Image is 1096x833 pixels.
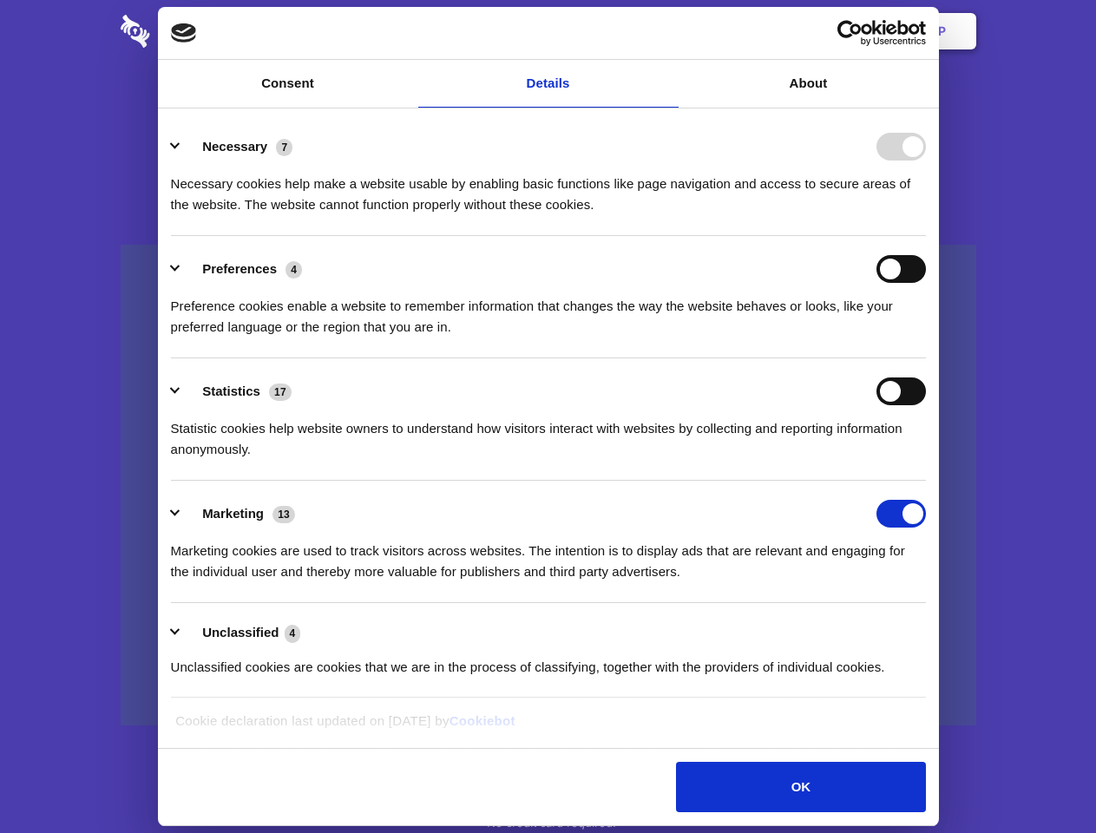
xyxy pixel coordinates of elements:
a: Cookiebot [450,713,515,728]
button: Necessary (7) [171,133,304,161]
button: Statistics (17) [171,377,303,405]
a: About [679,60,939,108]
div: Unclassified cookies are cookies that we are in the process of classifying, together with the pro... [171,644,926,678]
div: Marketing cookies are used to track visitors across websites. The intention is to display ads tha... [171,528,926,582]
img: logo [171,23,197,43]
a: Consent [158,60,418,108]
div: Necessary cookies help make a website usable by enabling basic functions like page navigation and... [171,161,926,215]
label: Preferences [202,261,277,276]
div: Cookie declaration last updated on [DATE] by [162,711,934,744]
span: 4 [285,625,301,642]
div: Statistic cookies help website owners to understand how visitors interact with websites by collec... [171,405,926,460]
a: Usercentrics Cookiebot - opens in a new window [774,20,926,46]
span: 7 [276,139,292,156]
h1: Eliminate Slack Data Loss. [121,78,976,141]
a: Pricing [509,4,585,58]
iframe: Drift Widget Chat Controller [1009,746,1075,812]
button: Marketing (13) [171,500,306,528]
img: logo-wordmark-white-trans-d4663122ce5f474addd5e946df7df03e33cb6a1c49d2221995e7729f52c070b2.svg [121,15,269,48]
button: Unclassified (4) [171,622,312,644]
label: Statistics [202,384,260,398]
a: Login [787,4,863,58]
span: 13 [272,506,295,523]
a: Wistia video thumbnail [121,245,976,726]
div: Preference cookies enable a website to remember information that changes the way the website beha... [171,283,926,338]
h4: Auto-redaction of sensitive data, encrypted data sharing and self-destructing private chats. Shar... [121,158,976,215]
span: 4 [285,261,302,279]
label: Necessary [202,139,267,154]
label: Marketing [202,506,264,521]
button: OK [676,762,925,812]
a: Details [418,60,679,108]
button: Preferences (4) [171,255,313,283]
span: 17 [269,384,292,401]
a: Contact [704,4,784,58]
